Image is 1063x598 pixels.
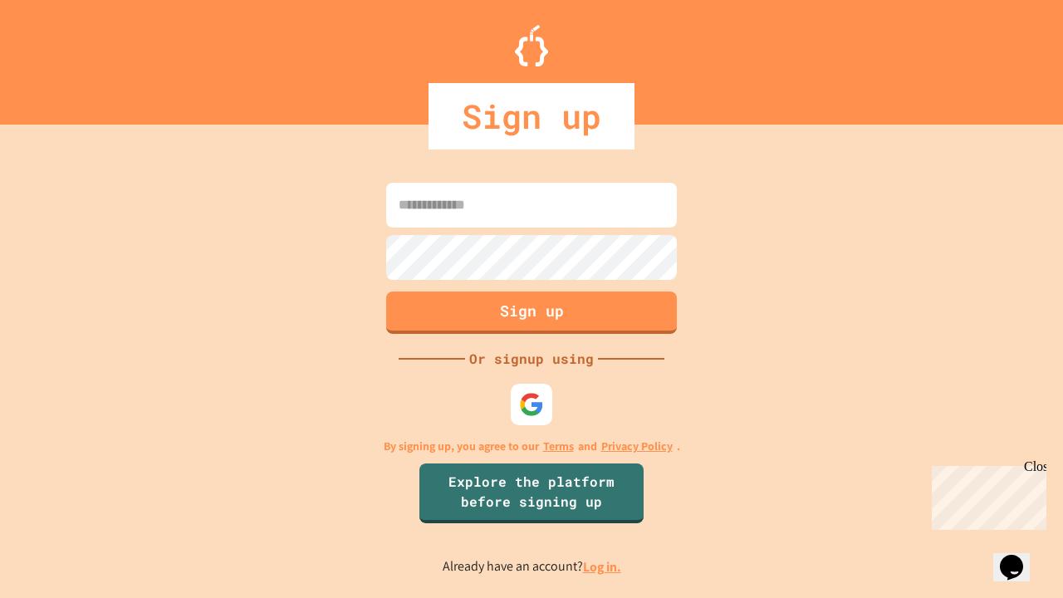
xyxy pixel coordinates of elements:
[429,83,634,149] div: Sign up
[583,558,621,576] a: Log in.
[601,438,673,455] a: Privacy Policy
[925,459,1046,530] iframe: chat widget
[465,349,598,369] div: Or signup using
[993,532,1046,581] iframe: chat widget
[443,556,621,577] p: Already have an account?
[384,438,680,455] p: By signing up, you agree to our and .
[515,25,548,66] img: Logo.svg
[419,463,644,523] a: Explore the platform before signing up
[543,438,574,455] a: Terms
[386,292,677,334] button: Sign up
[519,392,544,417] img: google-icon.svg
[7,7,115,105] div: Chat with us now!Close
